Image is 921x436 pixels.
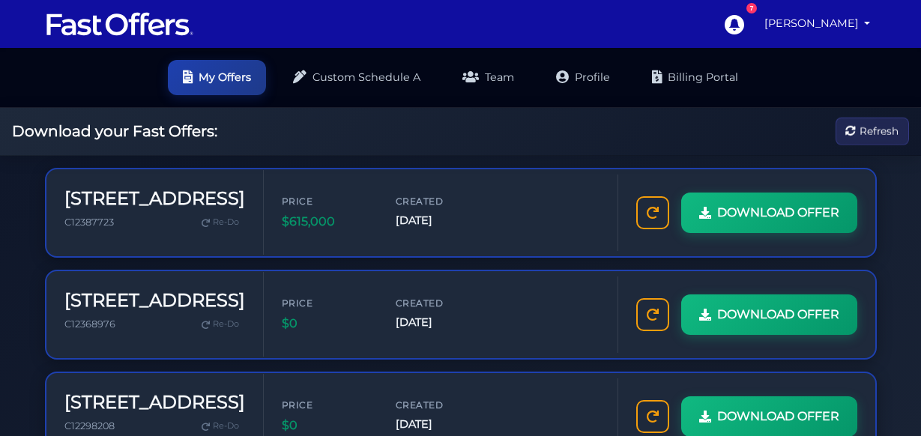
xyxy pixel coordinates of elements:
span: Price [282,296,372,310]
h3: [STREET_ADDRESS] [64,392,245,414]
a: 7 [716,7,751,41]
span: DOWNLOAD OFFER [717,203,839,222]
a: DOWNLOAD OFFER [681,193,857,233]
span: Re-Do [213,318,239,331]
span: $0 [282,416,372,435]
span: $615,000 [282,212,372,231]
h3: [STREET_ADDRESS] [64,290,245,312]
span: Price [282,398,372,412]
h3: [STREET_ADDRESS] [64,188,245,210]
a: Custom Schedule A [278,60,435,95]
span: Created [396,194,486,208]
span: [DATE] [396,212,486,229]
span: [DATE] [396,314,486,331]
iframe: Customerly Messenger Launcher [864,378,909,423]
span: Re-Do [213,216,239,229]
span: C12387723 [64,217,114,228]
span: C12368976 [64,318,115,330]
span: [DATE] [396,416,486,433]
div: 7 [746,3,757,13]
span: Re-Do [213,420,239,433]
a: DOWNLOAD OFFER [681,294,857,335]
a: Re-Do [196,213,245,232]
a: Team [447,60,529,95]
span: DOWNLOAD OFFER [717,305,839,324]
a: Re-Do [196,417,245,436]
span: Price [282,194,372,208]
span: Created [396,398,486,412]
span: Refresh [860,123,899,139]
a: Profile [541,60,625,95]
span: C12298208 [64,420,115,432]
a: My Offers [168,60,266,95]
a: Re-Do [196,315,245,334]
span: DOWNLOAD OFFER [717,407,839,426]
span: Created [396,296,486,310]
a: Billing Portal [637,60,753,95]
h2: Download your Fast Offers: [12,122,217,140]
span: $0 [282,314,372,333]
button: Refresh [836,118,909,145]
a: [PERSON_NAME] [758,9,877,38]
